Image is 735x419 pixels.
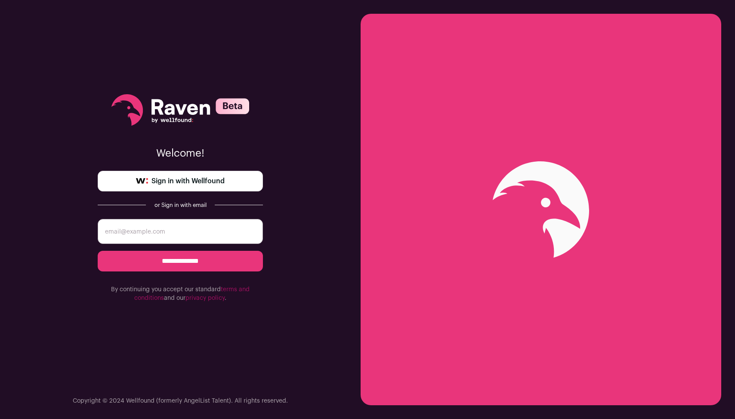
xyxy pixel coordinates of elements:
[98,147,263,160] p: Welcome!
[98,171,263,191] a: Sign in with Wellfound
[134,287,250,301] a: terms and conditions
[153,202,208,209] div: or Sign in with email
[151,176,225,186] span: Sign in with Wellfound
[98,285,263,302] p: By continuing you accept our standard and our .
[98,219,263,244] input: email@example.com
[73,397,288,405] p: Copyright © 2024 Wellfound (formerly AngelList Talent). All rights reserved.
[136,178,148,184] img: wellfound-symbol-flush-black-fb3c872781a75f747ccb3a119075da62bfe97bd399995f84a933054e44a575c4.png
[185,295,225,301] a: privacy policy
